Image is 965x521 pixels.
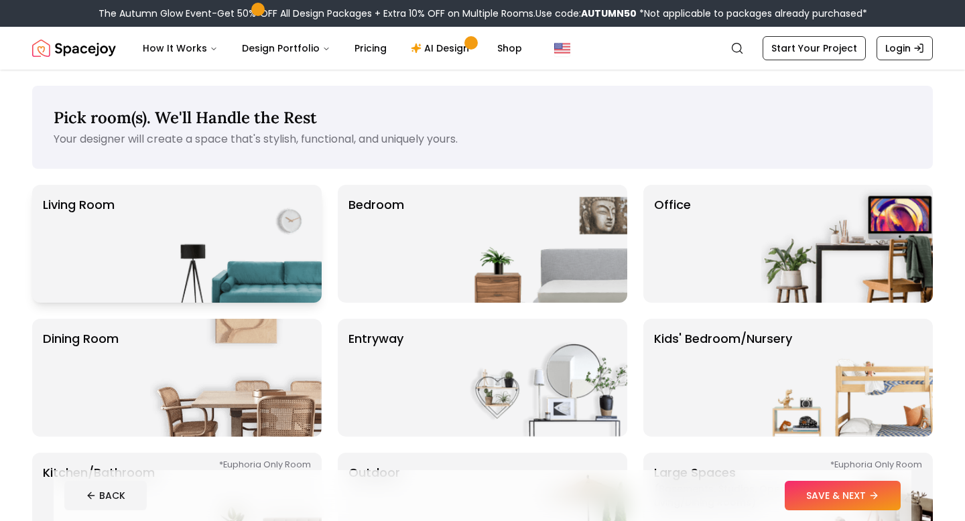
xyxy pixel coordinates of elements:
[877,36,933,60] a: Login
[785,481,901,510] button: SAVE & NEXT
[761,319,933,437] img: Kids' Bedroom/Nursery
[32,27,933,70] nav: Global
[54,107,317,128] span: Pick room(s). We'll Handle the Rest
[637,7,867,20] span: *Not applicable to packages already purchased*
[64,481,147,510] button: BACK
[554,40,570,56] img: United States
[487,35,533,62] a: Shop
[400,35,484,62] a: AI Design
[132,35,229,62] button: How It Works
[654,329,792,426] p: Kids' Bedroom/Nursery
[231,35,341,62] button: Design Portfolio
[32,35,116,62] img: Spacejoy Logo
[456,319,627,437] img: entryway
[43,329,119,426] p: Dining Room
[654,196,691,292] p: Office
[344,35,397,62] a: Pricing
[581,7,637,20] b: AUTUMN50
[348,196,404,292] p: Bedroom
[150,319,322,437] img: Dining Room
[32,35,116,62] a: Spacejoy
[535,7,637,20] span: Use code:
[348,329,403,426] p: entryway
[132,35,533,62] nav: Main
[54,131,911,147] p: Your designer will create a space that's stylish, functional, and uniquely yours.
[99,7,867,20] div: The Autumn Glow Event-Get 50% OFF All Design Packages + Extra 10% OFF on Multiple Rooms.
[761,185,933,303] img: Office
[43,196,115,292] p: Living Room
[150,185,322,303] img: Living Room
[456,185,627,303] img: Bedroom
[763,36,866,60] a: Start Your Project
